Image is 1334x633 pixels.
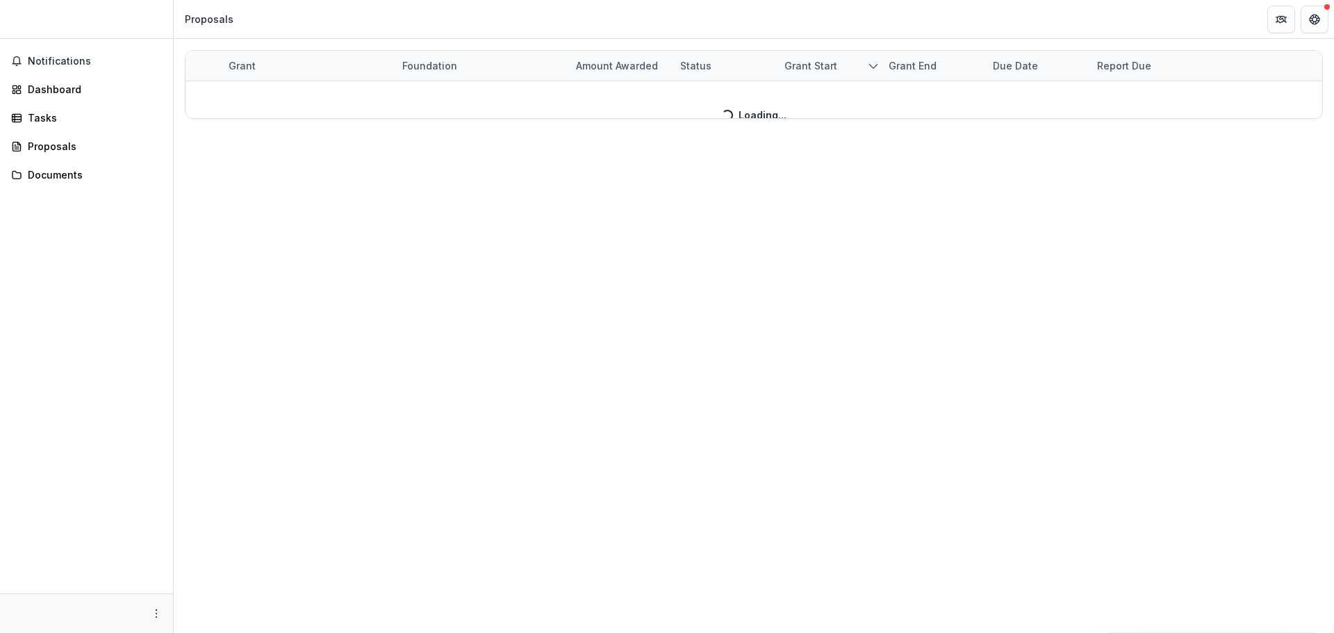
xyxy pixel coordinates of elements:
[1267,6,1295,33] button: Partners
[1301,6,1328,33] button: Get Help
[6,50,167,72] button: Notifications
[28,82,156,97] div: Dashboard
[28,167,156,182] div: Documents
[6,106,167,129] a: Tasks
[28,56,162,67] span: Notifications
[6,78,167,101] a: Dashboard
[148,605,165,622] button: More
[185,12,233,26] div: Proposals
[179,9,239,29] nav: breadcrumb
[28,110,156,125] div: Tasks
[6,163,167,186] a: Documents
[6,135,167,158] a: Proposals
[28,139,156,154] div: Proposals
